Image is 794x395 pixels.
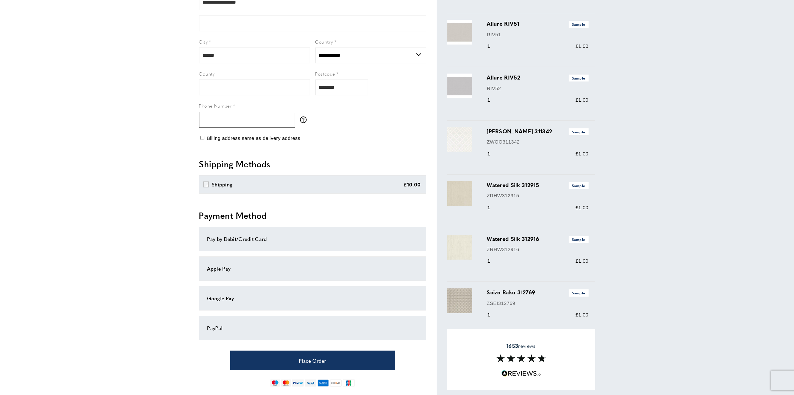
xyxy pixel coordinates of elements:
img: jcb [343,379,355,387]
span: reviews [506,342,535,349]
input: Billing address same as delivery address [200,136,204,140]
span: Sample [569,236,589,243]
p: RIV51 [487,31,589,39]
div: 1 [487,311,500,319]
img: Watered Silk 312915 [447,181,472,206]
p: ZRHW312916 [487,246,589,253]
h3: Watered Silk 312916 [487,235,589,243]
img: mastercard [281,379,291,387]
div: 1 [487,42,500,50]
img: Allure RIV51 [447,20,472,45]
h3: Allure RIV51 [487,20,589,28]
div: 1 [487,150,500,158]
span: Phone Number [199,102,232,109]
div: £10.00 [403,181,421,188]
p: ZWOO311342 [487,138,589,146]
span: £1.00 [575,205,588,210]
button: More information [300,116,310,123]
img: visa [305,379,316,387]
div: 1 [487,257,500,265]
span: Sample [569,182,589,189]
span: Billing address same as delivery address [207,135,300,141]
img: paypal [292,379,304,387]
span: £1.00 [575,97,588,103]
p: RIV52 [487,84,589,92]
span: Sample [569,289,589,296]
div: PayPal [207,324,418,332]
h3: Allure RIV52 [487,74,589,82]
h2: Shipping Methods [199,158,426,170]
div: Google Pay [207,294,418,302]
span: £1.00 [575,258,588,264]
span: Sample [569,75,589,82]
p: ZSEI312769 [487,299,589,307]
span: Sample [569,128,589,135]
span: Postcode [315,70,335,77]
div: Apple Pay [207,265,418,273]
img: Allure RIV52 [447,74,472,98]
img: Reviews section [497,354,546,362]
div: 1 [487,96,500,104]
img: Reviews.io 5 stars [501,370,541,377]
div: 1 [487,204,500,212]
h3: Seizo Raku 312769 [487,288,589,296]
img: american-express [318,379,329,387]
button: Place Order [230,351,395,370]
strong: 1653 [506,342,518,349]
img: Veranda Trellis 311342 [447,127,472,152]
span: £1.00 [575,151,588,156]
img: maestro [270,379,280,387]
img: Watered Silk 312916 [447,235,472,260]
span: £1.00 [575,43,588,49]
img: discover [330,379,342,387]
p: ZRHW312915 [487,192,589,200]
h2: Payment Method [199,210,426,221]
h3: [PERSON_NAME] 311342 [487,127,589,135]
span: Country [315,38,333,45]
span: City [199,38,208,45]
div: Pay by Debit/Credit Card [207,235,418,243]
span: County [199,70,215,77]
span: £1.00 [575,312,588,317]
div: Shipping [212,181,232,188]
span: Sample [569,21,589,28]
img: Seizo Raku 312769 [447,288,472,313]
h3: Watered Silk 312915 [487,181,589,189]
